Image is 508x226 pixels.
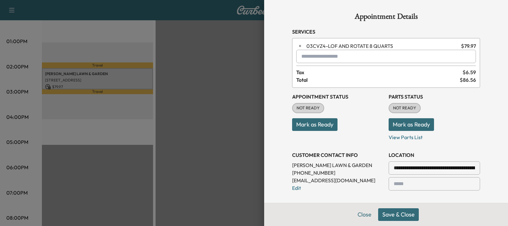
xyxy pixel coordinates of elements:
p: View Parts List [389,131,480,141]
h3: Parts Status [389,93,480,100]
h3: Appointment Status [292,93,384,100]
h3: CUSTOMER CONTACT INFO [292,151,384,159]
button: Close [353,208,376,221]
span: $ 6.59 [463,68,476,76]
button: Mark as Ready [389,118,434,131]
h3: Services [292,28,480,36]
h3: VEHICLE INFORMATION [389,202,480,210]
p: [PERSON_NAME] LAWN & GARDEN [292,161,384,169]
h1: Appointment Details [292,13,480,23]
span: NOT READY [293,105,324,111]
span: LOF AND ROTATE 8 QUARTS [306,42,458,50]
button: Mark as Ready [292,118,338,131]
span: Tax [296,68,463,76]
span: $ 86.56 [460,76,476,84]
span: NOT READY [389,105,420,111]
h3: APPOINTMENT TIME [292,202,384,210]
span: $ 79.97 [461,42,476,50]
h3: LOCATION [389,151,480,159]
span: Total [296,76,460,84]
button: Save & Close [378,208,419,221]
p: [PHONE_NUMBER] [292,169,384,177]
a: Edit [292,185,301,191]
p: [EMAIL_ADDRESS][DOMAIN_NAME] [292,177,384,184]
